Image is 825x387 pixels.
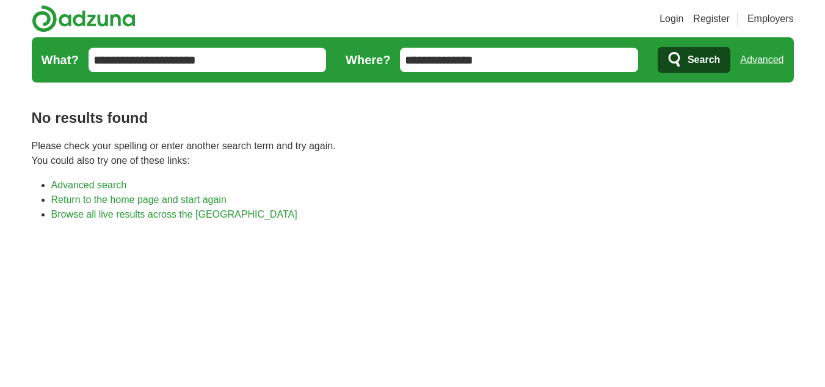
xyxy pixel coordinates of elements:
[32,107,794,129] h1: No results found
[51,194,227,205] a: Return to the home page and start again
[32,5,136,32] img: Adzuna logo
[660,12,683,26] a: Login
[747,12,794,26] a: Employers
[32,139,794,168] p: Please check your spelling or enter another search term and try again. You could also try one of ...
[658,47,730,73] button: Search
[740,48,783,72] a: Advanced
[51,209,297,219] a: Browse all live results across the [GEOGRAPHIC_DATA]
[688,48,720,72] span: Search
[42,51,79,69] label: What?
[693,12,730,26] a: Register
[51,180,127,190] a: Advanced search
[346,51,390,69] label: Where?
